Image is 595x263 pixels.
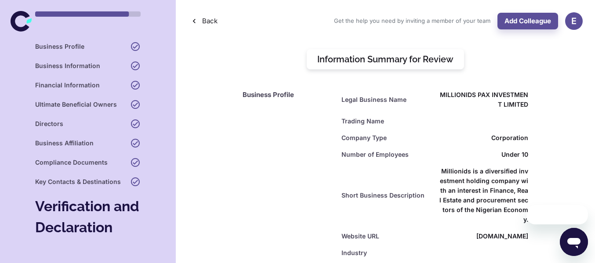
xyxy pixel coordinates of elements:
button: Add Colleague [497,13,558,29]
h6: Business Profile [35,42,84,51]
h6: Number of Employees [341,150,409,159]
h6: Business Profile [243,90,331,100]
h4: Verification and Declaration [35,196,141,238]
span: Corporation [491,133,528,143]
h6: Compliance Documents [35,158,108,167]
h6: Directors [35,119,63,129]
button: Back [188,13,221,29]
h6: Key Contacts & Destinations [35,177,121,187]
h5: Information Summary for Review [317,53,454,66]
h6: Trading Name [341,116,384,126]
h6: Legal Business Name [341,95,406,104]
button: E [565,12,583,30]
h6: Company Type [341,133,387,143]
h6: Industry [341,248,367,258]
span: Under 10 [501,150,528,159]
h6: Business Information [35,61,100,71]
h6: Financial Information [35,80,100,90]
h6: Website URL [341,231,379,241]
h6: Business Affiliation [35,138,94,148]
iframe: Button to launch messaging window [560,228,588,256]
h6: Short Business Description [341,191,424,200]
h6: Millionids is a diversified investment holding company with an interest in Finance, Real Estate a... [439,166,528,224]
h6: Ultimate Beneficial Owners [35,100,117,109]
span: Get the help you need by inviting a member of your team [334,17,490,25]
h6: MILLIONIDS PAX INVESTMENT LIMITED [439,90,528,109]
iframe: Message from company [526,205,588,224]
h6: [DOMAIN_NAME] [476,231,528,241]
